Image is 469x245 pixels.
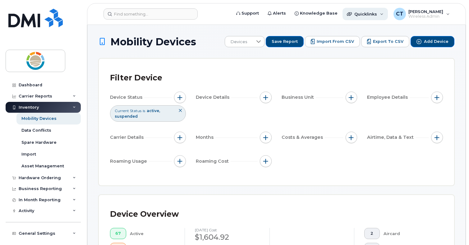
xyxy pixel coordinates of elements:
[272,39,298,44] span: Save Report
[110,36,196,47] span: Mobility Devices
[110,158,149,165] span: Roaming Usage
[195,232,259,243] div: $1,604.92
[373,39,403,44] span: Export to CSV
[115,231,121,236] span: 67
[196,134,215,141] span: Months
[147,108,160,113] span: active
[384,228,433,239] div: Aircard
[110,134,145,141] span: Carrier Details
[282,134,325,141] span: Costs & Averages
[364,228,380,239] button: 2
[195,228,259,232] h4: [DATE] cost
[110,206,179,222] div: Device Overview
[225,36,253,48] span: Devices
[143,108,145,113] span: is
[196,94,231,101] span: Device Details
[411,36,454,47] button: Add Device
[367,134,416,141] span: Airtime, Data & Text
[196,158,231,165] span: Roaming Cost
[361,36,409,47] button: Export to CSV
[370,231,375,236] span: 2
[367,94,410,101] span: Employee Details
[110,70,162,86] div: Filter Device
[266,36,304,47] button: Save Report
[282,94,316,101] span: Business Unit
[130,228,175,239] div: Active
[317,39,354,44] span: Import from CSV
[424,39,448,44] span: Add Device
[110,228,126,239] button: 67
[305,36,360,47] button: Import from CSV
[115,114,138,119] span: suspended
[110,94,144,101] span: Device Status
[115,108,141,113] span: Current Status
